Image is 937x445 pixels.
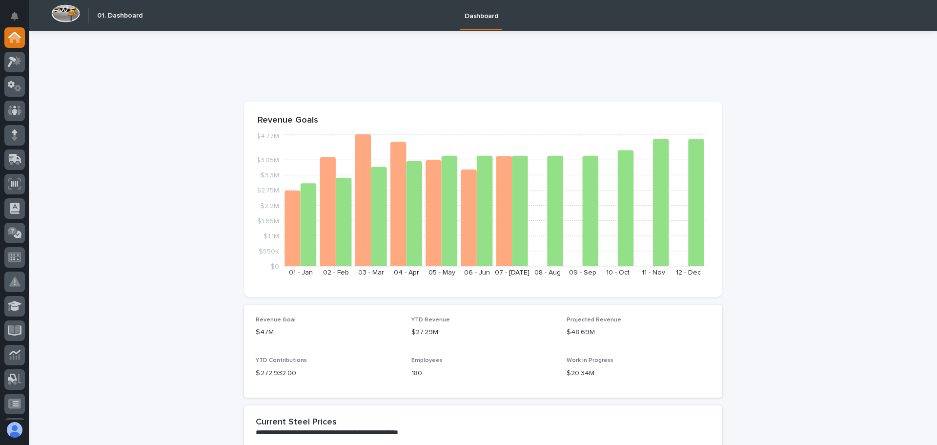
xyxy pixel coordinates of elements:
p: $20.34M [567,368,711,379]
span: YTD Contributions [256,358,307,363]
text: 02 - Feb [323,269,349,276]
text: 11 - Nov [642,269,665,276]
text: 05 - May [428,269,455,276]
tspan: $3.85M [256,157,279,164]
text: 06 - Jun [464,269,490,276]
p: $48.69M [567,327,711,338]
p: $ 272,932.00 [256,368,400,379]
span: Work in Progress [567,358,613,363]
tspan: $2.2M [260,202,279,209]
tspan: $1.65M [257,217,279,224]
div: Notifications [12,12,25,27]
h2: 01. Dashboard [97,12,143,20]
span: Revenue Goal [256,317,296,323]
span: Employees [411,358,443,363]
h2: Current Steel Prices [256,417,337,428]
text: 12 - Dec [676,269,701,276]
span: Projected Revenue [567,317,621,323]
text: 04 - Apr [394,269,419,276]
tspan: $2.75M [257,187,279,194]
tspan: $1.1M [264,233,279,239]
button: Notifications [4,6,25,26]
p: Revenue Goals [258,115,709,126]
p: $27.29M [411,327,555,338]
text: 01 - Jan [289,269,313,276]
text: 07 - [DATE] [495,269,530,276]
text: 08 - Aug [534,269,561,276]
span: YTD Revenue [411,317,450,323]
img: Workspace Logo [51,4,80,22]
text: 03 - Mar [358,269,384,276]
tspan: $0 [270,263,279,270]
text: 10 - Oct [606,269,630,276]
tspan: $550K [259,248,279,254]
text: 09 - Sep [569,269,596,276]
button: users-avatar [4,420,25,440]
p: $47M [256,327,400,338]
p: 180 [411,368,555,379]
tspan: $4.77M [256,133,279,140]
tspan: $3.3M [260,172,279,179]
